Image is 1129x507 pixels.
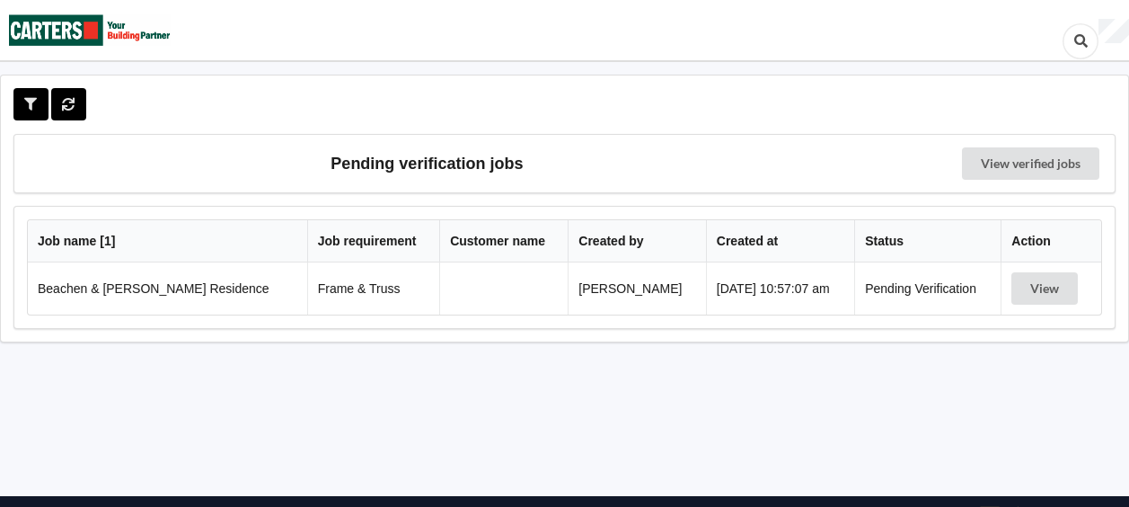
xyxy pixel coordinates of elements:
[1001,220,1101,262] th: Action
[706,262,854,315] td: [DATE] 10:57:07 am
[28,262,307,315] td: Beachen & [PERSON_NAME] Residence
[568,262,706,315] td: [PERSON_NAME]
[1011,272,1078,305] button: View
[706,220,854,262] th: Created at
[307,262,439,315] td: Frame & Truss
[27,147,827,180] h3: Pending verification jobs
[307,220,439,262] th: Job requirement
[568,220,706,262] th: Created by
[854,220,1001,262] th: Status
[1011,281,1081,296] a: View
[854,262,1001,315] td: Pending Verification
[28,220,307,262] th: Job name [ 1 ]
[1098,19,1129,44] div: User Profile
[962,147,1099,180] a: View verified jobs
[9,1,171,59] img: Carters
[439,220,568,262] th: Customer name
